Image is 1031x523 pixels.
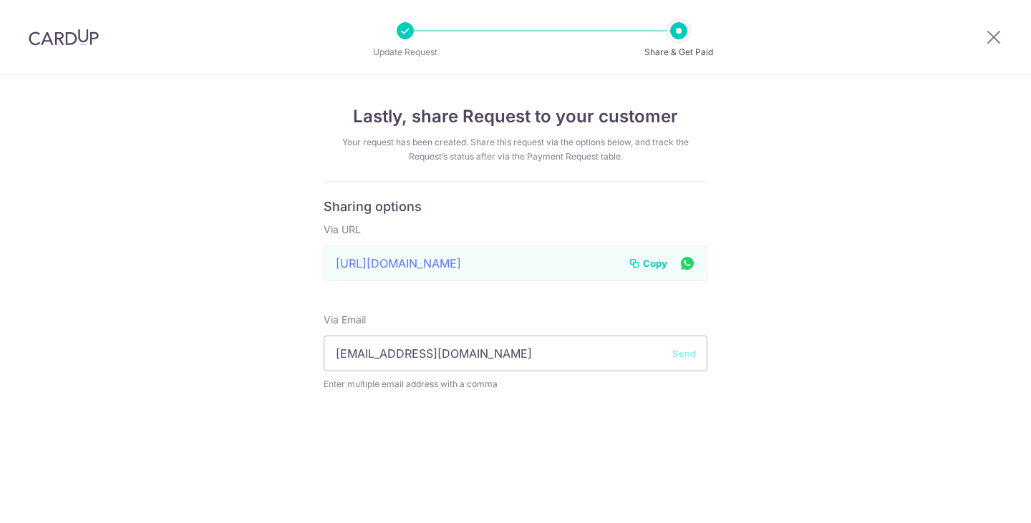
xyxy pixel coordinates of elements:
span: Enter multiple email address with a comma [324,377,707,391]
span: Copy [643,256,667,270]
label: Via URL [324,223,361,237]
iframe: Opens a widget where you can find more information [939,480,1017,516]
p: Share & Get Paid [626,45,732,59]
button: Copy [629,256,667,270]
button: Send [672,346,696,361]
h6: Sharing options [324,199,707,215]
input: Example: johndoe@gmail.com, janedoe@gmail.com [324,336,707,371]
p: Update Request [352,45,458,59]
img: CardUp [29,29,99,46]
label: Via Email [324,313,366,327]
div: Your request has been created. Share this request via the options below, and track the Request’s ... [324,135,707,164]
h4: Lastly, share Request to your customer [324,104,707,129]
